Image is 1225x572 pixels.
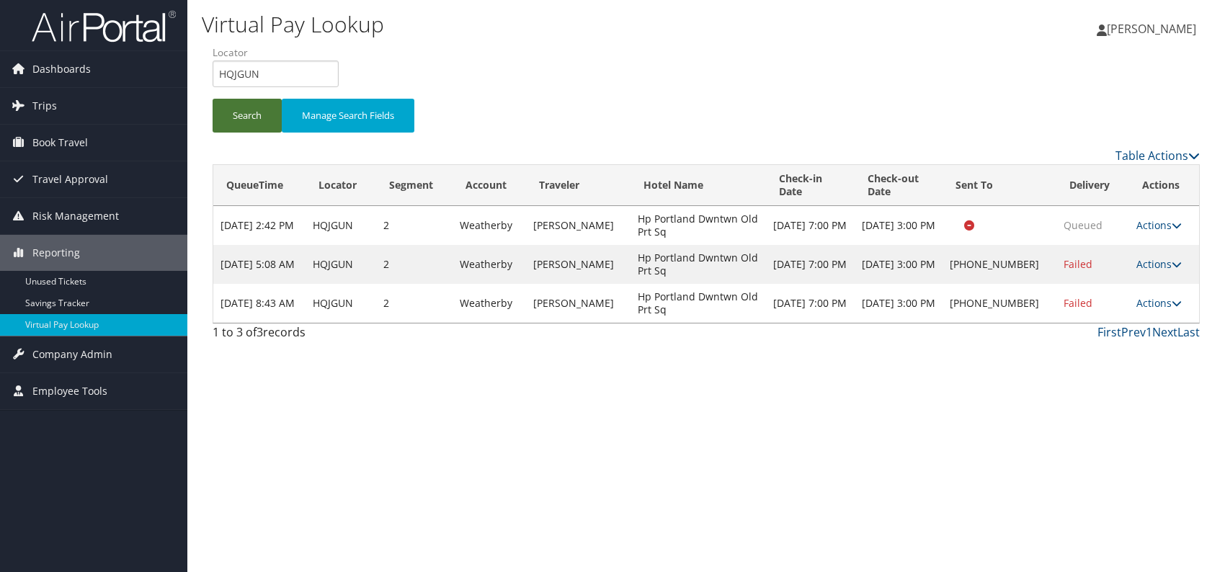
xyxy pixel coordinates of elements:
img: airportal-logo.png [32,9,176,43]
span: Reporting [32,235,80,271]
td: 2 [376,245,453,284]
span: Trips [32,88,57,124]
td: [DATE] 3:00 PM [855,245,943,284]
td: [DATE] 3:00 PM [855,206,943,245]
td: HQJGUN [306,245,376,284]
th: Locator: activate to sort column ascending [306,165,376,206]
td: 2 [376,284,453,323]
td: [DATE] 5:08 AM [213,245,306,284]
th: QueueTime: activate to sort column ascending [213,165,306,206]
td: [DATE] 7:00 PM [766,284,855,323]
span: Company Admin [32,336,112,372]
span: Book Travel [32,125,88,161]
a: Last [1177,324,1200,340]
td: [PHONE_NUMBER] [943,284,1056,323]
td: 2 [376,206,453,245]
td: Hp Portland Dwntwn Old Prt Sq [631,206,766,245]
h1: Virtual Pay Lookup [202,9,874,40]
a: Prev [1121,324,1146,340]
a: Actions [1136,218,1182,232]
td: [DATE] 2:42 PM [213,206,306,245]
span: Employee Tools [32,373,107,409]
td: [PERSON_NAME] [526,284,631,323]
td: Hp Portland Dwntwn Old Prt Sq [631,284,766,323]
span: Failed [1064,296,1092,310]
button: Manage Search Fields [282,99,414,133]
td: HQJGUN [306,284,376,323]
span: 3 [257,324,263,340]
a: Actions [1136,296,1182,310]
span: Travel Approval [32,161,108,197]
td: Weatherby [453,206,526,245]
a: [PERSON_NAME] [1097,7,1211,50]
td: Weatherby [453,245,526,284]
th: Check-in Date: activate to sort column ascending [766,165,855,206]
span: Queued [1064,218,1102,232]
a: Actions [1136,257,1182,271]
span: Dashboards [32,51,91,87]
td: [DATE] 3:00 PM [855,284,943,323]
a: Next [1152,324,1177,340]
th: Sent To: activate to sort column ascending [943,165,1056,206]
td: [DATE] 7:00 PM [766,206,855,245]
td: [PERSON_NAME] [526,245,631,284]
span: [PERSON_NAME] [1107,21,1196,37]
th: Segment: activate to sort column ascending [376,165,453,206]
span: Risk Management [32,198,119,234]
button: Search [213,99,282,133]
td: [PERSON_NAME] [526,206,631,245]
label: Locator [213,45,349,60]
th: Delivery: activate to sort column ascending [1056,165,1129,206]
a: Table Actions [1115,148,1200,164]
a: 1 [1146,324,1152,340]
td: [DATE] 8:43 AM [213,284,306,323]
td: [PHONE_NUMBER] [943,245,1056,284]
td: HQJGUN [306,206,376,245]
th: Check-out Date: activate to sort column ascending [855,165,943,206]
a: First [1097,324,1121,340]
td: Weatherby [453,284,526,323]
th: Actions [1129,165,1199,206]
th: Traveler: activate to sort column ascending [526,165,631,206]
th: Account: activate to sort column ascending [453,165,526,206]
th: Hotel Name: activate to sort column ascending [631,165,766,206]
td: [DATE] 7:00 PM [766,245,855,284]
td: Hp Portland Dwntwn Old Prt Sq [631,245,766,284]
div: 1 to 3 of records [213,323,443,348]
span: Failed [1064,257,1092,271]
